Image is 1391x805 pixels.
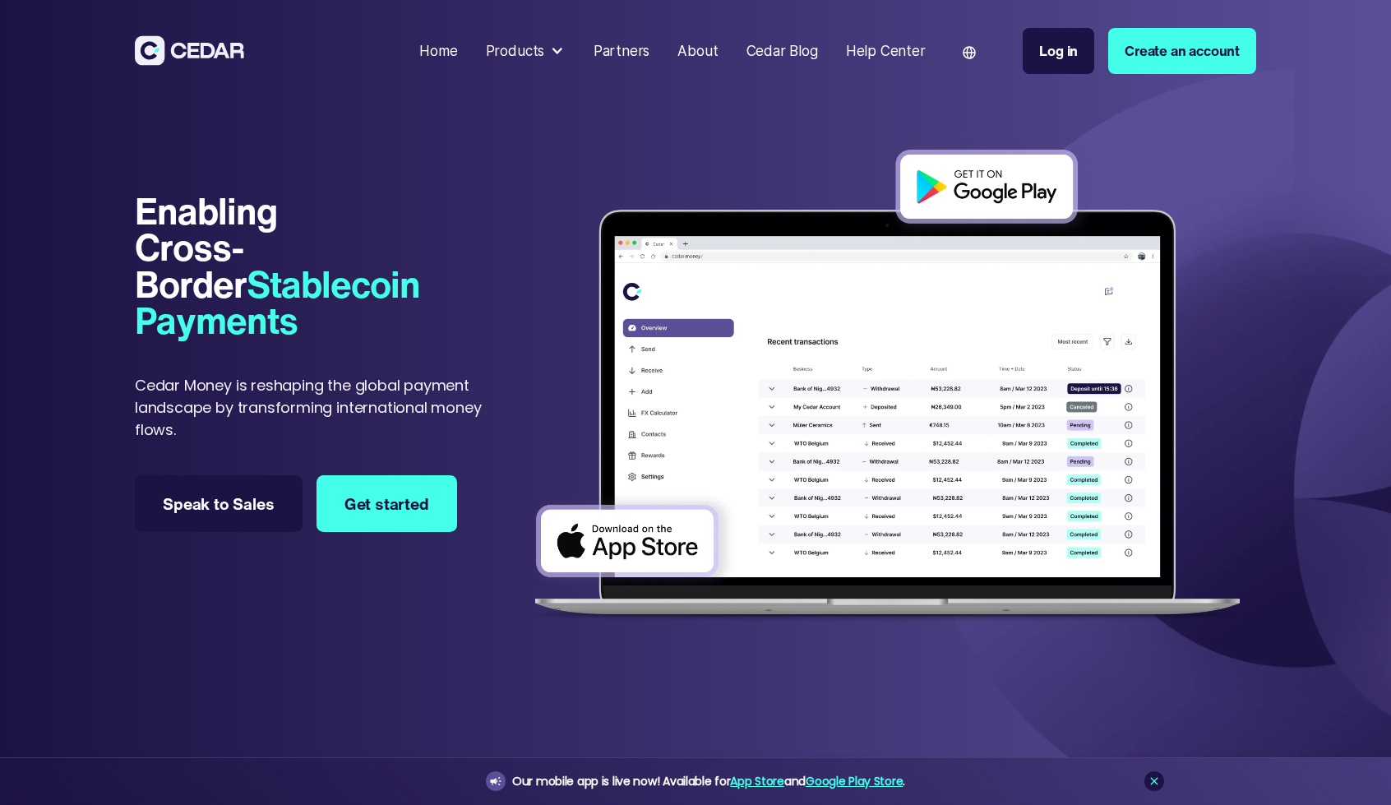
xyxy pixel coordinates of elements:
div: Partners [594,40,650,62]
a: Google Play Store [806,773,903,789]
a: Help Center [839,32,932,70]
span: Stablecoin Payments [135,257,420,347]
div: Products [486,40,545,62]
img: announcement [489,775,502,788]
a: Log in [1023,28,1094,74]
div: Log in [1039,40,1078,62]
img: world icon [963,46,976,59]
a: Create an account [1108,28,1256,74]
a: Partners [586,32,657,70]
a: Get started [317,475,457,531]
h1: Enabling Cross-Border [135,193,365,339]
a: Speak to Sales [135,475,303,531]
a: About [671,32,725,70]
div: About [677,40,718,62]
p: Cedar Money is reshaping the global payment landscape by transforming international money flows. [135,374,519,441]
div: Our mobile app is live now! Available for and . [512,771,905,792]
div: Home [419,40,457,62]
a: Home [413,32,464,70]
div: Help Center [846,40,926,62]
a: App Store [730,773,783,789]
div: Products [478,34,572,69]
a: Cedar Blog [739,32,825,70]
div: Cedar Blog [746,40,818,62]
